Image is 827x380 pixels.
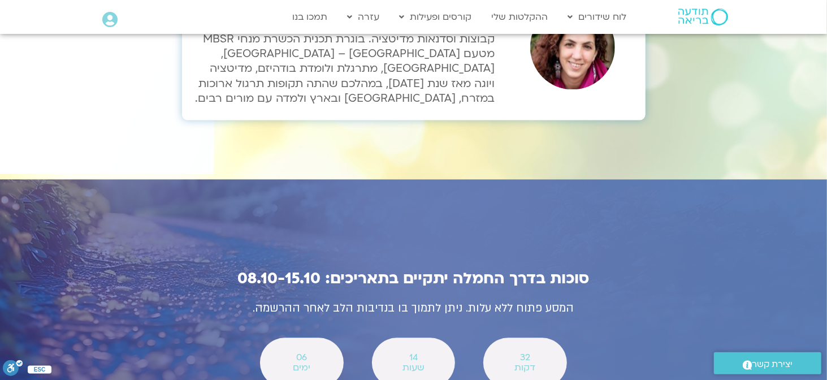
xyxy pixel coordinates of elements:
span: דקות [498,362,552,373]
a: תמכו בנו [287,6,334,28]
a: לוח שידורים [562,6,633,28]
p: המסע פתוח ללא עלות. ניתן לתמוך בו בנדיבות הלב לאחר ההרשמה. [165,299,663,318]
a: עזרה [342,6,386,28]
span: 06 [275,352,328,362]
span: שעות [387,362,440,373]
span: 14 [387,352,440,362]
a: יצירת קשר [714,352,821,374]
a: קורסים ופעילות [394,6,478,28]
span: ימים [275,362,328,373]
span: 32 [498,352,552,362]
a: ההקלטות שלי [486,6,554,28]
img: תודעה בריאה [678,8,728,25]
span: יצירת קשר [752,357,793,372]
h2: סוכות בדרך החמלה יתקיים בתאריכים: 08.10-15.10 [165,270,663,287]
